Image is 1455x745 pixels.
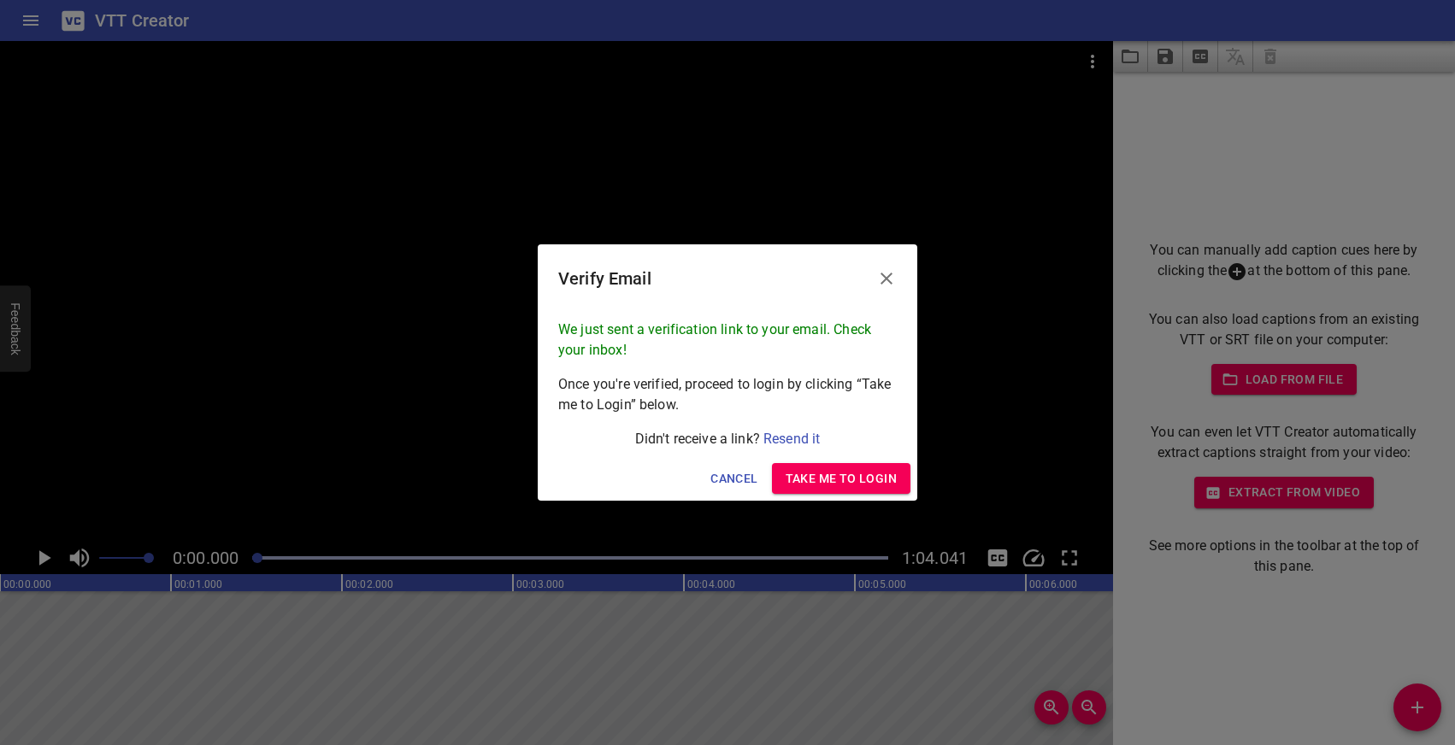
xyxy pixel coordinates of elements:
[786,468,897,490] span: Take me to Login
[704,463,764,495] button: Cancel
[866,258,907,299] button: Close
[710,468,757,490] span: Cancel
[558,429,897,449] p: Didn't receive a link?
[558,265,651,292] h6: Verify Email
[772,463,910,495] button: Take me to Login
[558,320,897,361] p: We just sent a verification link to your email. Check your inbox!
[763,431,820,447] a: Resend it
[558,374,897,415] p: Once you're verified, proceed to login by clicking “Take me to Login” below.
